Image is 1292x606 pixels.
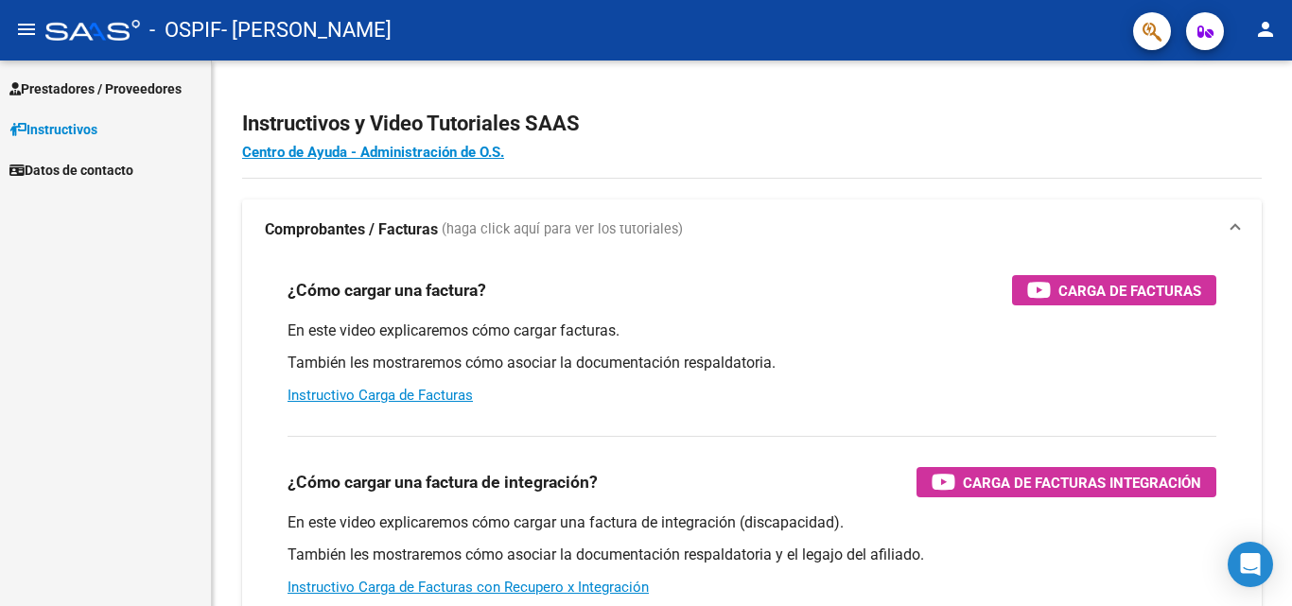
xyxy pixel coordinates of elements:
span: - [PERSON_NAME] [221,9,392,51]
h3: ¿Cómo cargar una factura? [288,277,486,303]
h2: Instructivos y Video Tutoriales SAAS [242,106,1262,142]
h3: ¿Cómo cargar una factura de integración? [288,469,598,495]
p: En este video explicaremos cómo cargar facturas. [288,320,1216,341]
span: (haga click aquí para ver los tutoriales) [442,219,683,240]
mat-icon: person [1254,18,1277,41]
span: Carga de Facturas [1058,279,1201,303]
mat-expansion-panel-header: Comprobantes / Facturas (haga click aquí para ver los tutoriales) [242,199,1262,260]
a: Instructivo Carga de Facturas [288,387,473,404]
button: Carga de Facturas [1012,275,1216,305]
button: Carga de Facturas Integración [917,467,1216,497]
span: Instructivos [9,119,97,140]
a: Instructivo Carga de Facturas con Recupero x Integración [288,579,649,596]
div: Open Intercom Messenger [1228,542,1273,587]
p: También les mostraremos cómo asociar la documentación respaldatoria. [288,353,1216,373]
span: Datos de contacto [9,160,133,181]
a: Centro de Ayuda - Administración de O.S. [242,144,504,161]
span: - OSPIF [149,9,221,51]
p: También les mostraremos cómo asociar la documentación respaldatoria y el legajo del afiliado. [288,545,1216,565]
span: Carga de Facturas Integración [963,471,1201,494]
span: Prestadores / Proveedores [9,78,182,99]
p: En este video explicaremos cómo cargar una factura de integración (discapacidad). [288,512,1216,533]
mat-icon: menu [15,18,38,41]
strong: Comprobantes / Facturas [265,219,438,240]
